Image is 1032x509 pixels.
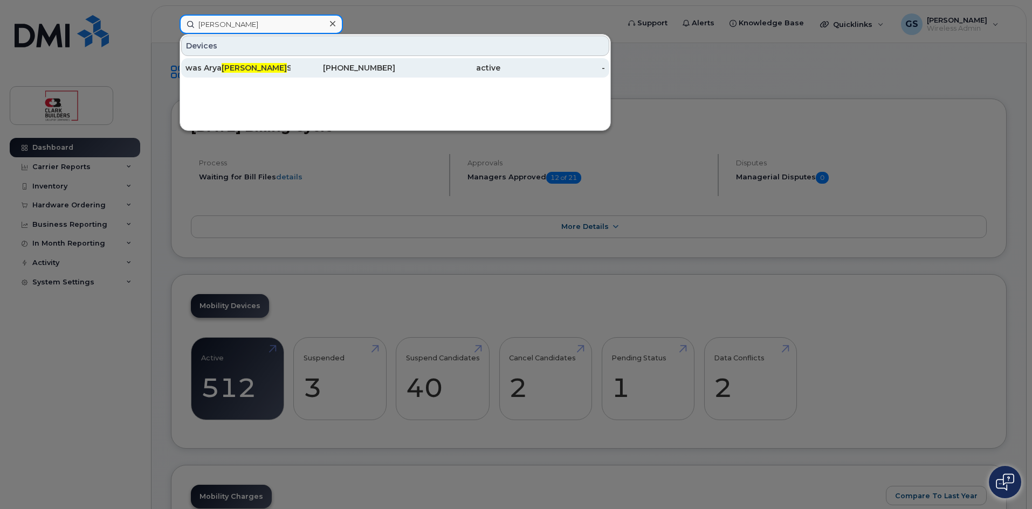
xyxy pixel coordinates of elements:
div: was Arya Student --USE first [185,62,291,73]
div: Devices [181,36,609,56]
div: [PHONE_NUMBER] [291,62,396,73]
div: - [500,62,606,73]
span: [PERSON_NAME] [222,63,287,73]
a: was Arya[PERSON_NAME]Student --USE first[PHONE_NUMBER]active- [181,58,609,78]
div: active [395,62,500,73]
img: Open chat [996,473,1014,491]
